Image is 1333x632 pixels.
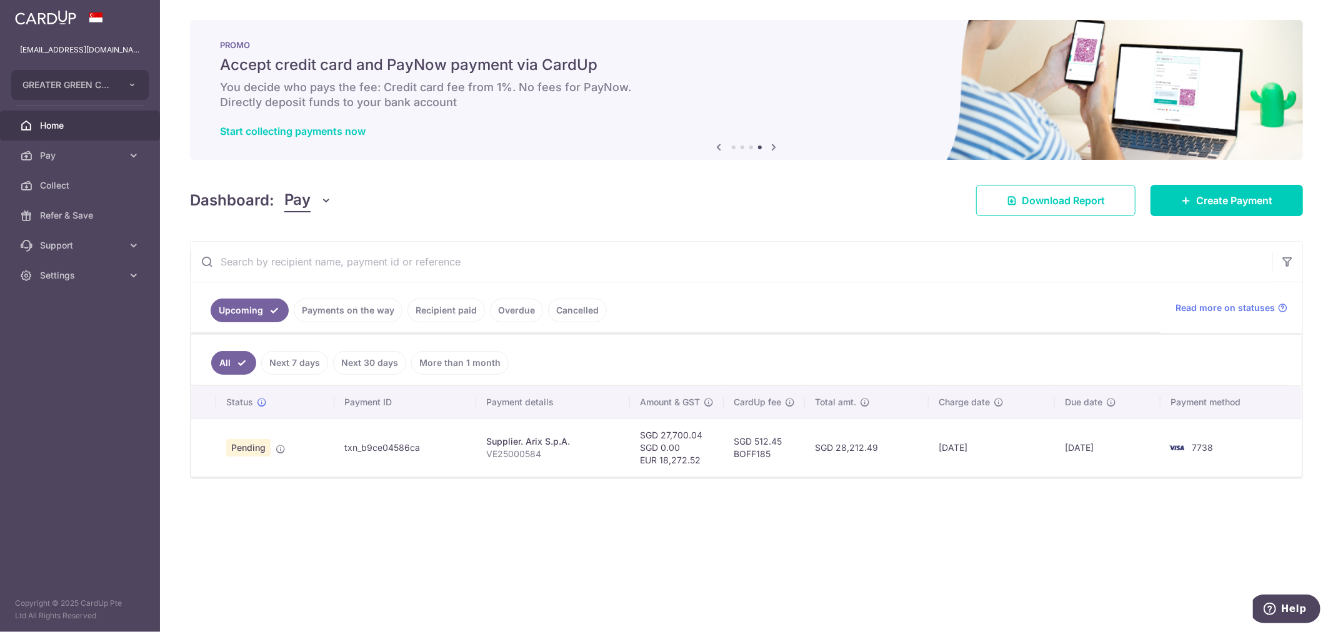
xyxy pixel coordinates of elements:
span: Pay [40,149,122,162]
span: Home [40,119,122,132]
img: Bank Card [1164,440,1189,455]
a: Next 7 days [261,351,328,375]
span: Settings [40,269,122,282]
span: CardUp fee [734,396,781,408]
span: Charge date [939,396,990,408]
p: [EMAIL_ADDRESS][DOMAIN_NAME] [20,44,140,56]
iframe: Opens a widget where you can find more information [1253,595,1321,626]
span: Refer & Save [40,209,122,222]
span: Create Payment [1196,193,1272,208]
th: Payment ID [334,386,476,418]
input: Search by recipient name, payment id or reference [191,242,1272,282]
td: SGD 512.45 BOFF185 [724,418,805,476]
span: Total amt. [815,396,856,408]
a: Upcoming [211,299,289,322]
h5: Accept credit card and PayNow payment via CardUp [220,55,1273,75]
a: Start collecting payments now [220,125,366,137]
span: Download Report [1022,193,1105,208]
p: VE25000584 [486,448,621,460]
a: Overdue [490,299,543,322]
span: Amount & GST [640,396,700,408]
a: More than 1 month [411,351,509,375]
a: Recipient paid [407,299,485,322]
p: PROMO [220,40,1273,50]
td: txn_b9ce04586ca [334,418,476,476]
a: All [211,351,256,375]
a: Download Report [976,185,1136,216]
span: Read more on statuses [1176,302,1275,314]
td: [DATE] [1055,418,1161,476]
span: 7738 [1192,442,1213,453]
th: Payment details [476,386,631,418]
div: Supplier. Arix S.p.A. [486,435,621,448]
a: Next 30 days [333,351,406,375]
a: Read more on statuses [1176,302,1287,314]
h6: You decide who pays the fee: Credit card fee from 1%. No fees for PayNow. Directly deposit funds ... [220,80,1273,110]
span: GREATER GREEN COMPANY PTE. LTD. [22,79,115,91]
a: Create Payment [1151,185,1303,216]
td: SGD 28,212.49 [805,418,929,476]
span: Due date [1065,396,1102,408]
h4: Dashboard: [190,189,274,212]
span: Pending [226,439,271,457]
span: Support [40,239,122,252]
td: [DATE] [929,418,1055,476]
a: Cancelled [548,299,607,322]
img: paynow Banner [190,20,1303,160]
span: Pay [284,189,311,212]
img: CardUp [15,10,76,25]
button: Pay [284,189,332,212]
button: GREATER GREEN COMPANY PTE. LTD. [11,70,149,100]
a: Payments on the way [294,299,402,322]
th: Payment method [1161,386,1302,418]
span: Status [226,396,253,408]
span: Collect [40,179,122,192]
td: SGD 27,700.04 SGD 0.00 EUR 18,272.52 [630,418,724,476]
